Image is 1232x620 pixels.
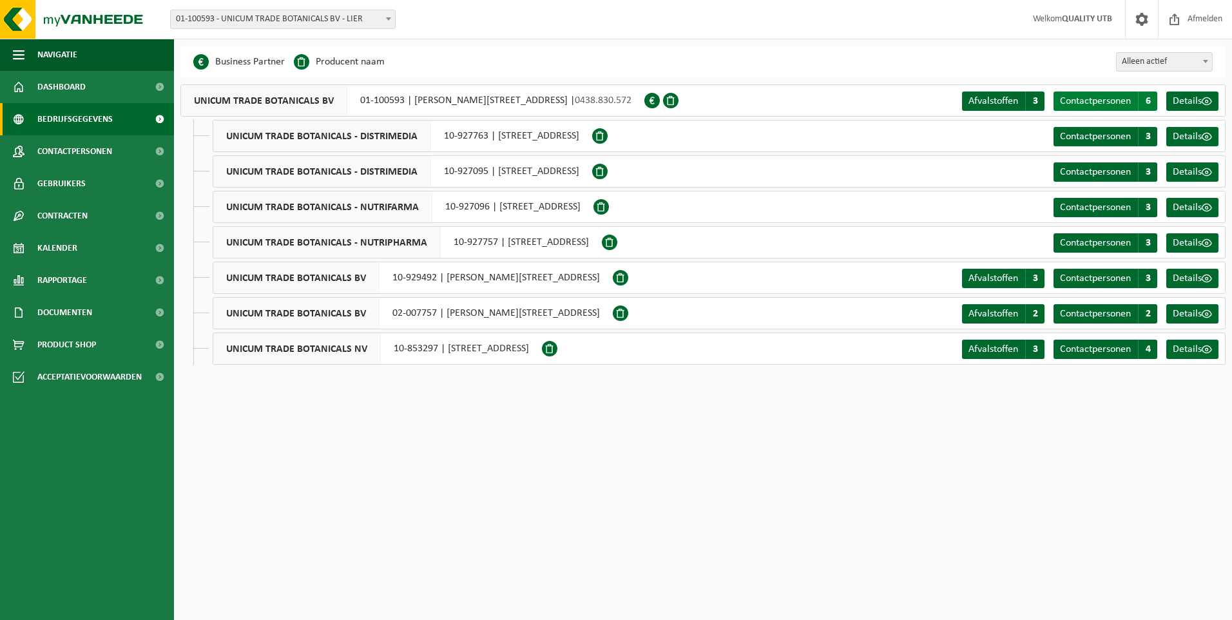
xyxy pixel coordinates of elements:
[213,262,613,294] div: 10-929492 | [PERSON_NAME][STREET_ADDRESS]
[37,296,92,329] span: Documenten
[1054,92,1157,111] a: Contactpersonen 6
[1173,273,1202,284] span: Details
[1138,304,1157,324] span: 2
[1060,344,1131,354] span: Contactpersonen
[181,85,347,116] span: UNICUM TRADE BOTANICALS BV
[1025,269,1044,288] span: 3
[1054,269,1157,288] a: Contactpersonen 3
[1173,202,1202,213] span: Details
[968,96,1018,106] span: Afvalstoffen
[1054,340,1157,359] a: Contactpersonen 4
[1166,304,1218,324] a: Details
[1025,92,1044,111] span: 3
[1166,269,1218,288] a: Details
[1166,233,1218,253] a: Details
[213,191,432,222] span: UNICUM TRADE BOTANICALS - NUTRIFARMA
[962,340,1044,359] a: Afvalstoffen 3
[213,298,380,329] span: UNICUM TRADE BOTANICALS BV
[575,95,631,106] span: 0438.830.572
[213,297,613,329] div: 02-007757 | [PERSON_NAME][STREET_ADDRESS]
[1166,127,1218,146] a: Details
[1138,233,1157,253] span: 3
[1060,273,1131,284] span: Contactpersonen
[1060,131,1131,142] span: Contactpersonen
[1025,340,1044,359] span: 3
[968,273,1018,284] span: Afvalstoffen
[1060,309,1131,319] span: Contactpersonen
[1054,127,1157,146] a: Contactpersonen 3
[37,168,86,200] span: Gebruikers
[1117,53,1212,71] span: Alleen actief
[1173,167,1202,177] span: Details
[37,39,77,71] span: Navigatie
[1060,238,1131,248] span: Contactpersonen
[1173,238,1202,248] span: Details
[294,52,385,72] li: Producent naam
[1025,304,1044,324] span: 2
[213,156,431,187] span: UNICUM TRADE BOTANICALS - DISTRIMEDIA
[1138,92,1157,111] span: 6
[1173,309,1202,319] span: Details
[962,304,1044,324] a: Afvalstoffen 2
[1138,162,1157,182] span: 3
[1166,92,1218,111] a: Details
[1054,233,1157,253] a: Contactpersonen 3
[962,269,1044,288] a: Afvalstoffen 3
[213,333,542,365] div: 10-853297 | [STREET_ADDRESS]
[1060,167,1131,177] span: Contactpersonen
[213,155,592,188] div: 10-927095 | [STREET_ADDRESS]
[1116,52,1213,72] span: Alleen actief
[180,84,644,117] div: 01-100593 | [PERSON_NAME][STREET_ADDRESS] |
[37,264,87,296] span: Rapportage
[962,92,1044,111] a: Afvalstoffen 3
[1173,131,1202,142] span: Details
[1166,162,1218,182] a: Details
[171,10,395,28] span: 01-100593 - UNICUM TRADE BOTANICALS BV - LIER
[1062,14,1112,24] strong: QUALITY UTB
[1054,198,1157,217] a: Contactpersonen 3
[1138,198,1157,217] span: 3
[213,191,593,223] div: 10-927096 | [STREET_ADDRESS]
[1060,96,1131,106] span: Contactpersonen
[37,232,77,264] span: Kalender
[170,10,396,29] span: 01-100593 - UNICUM TRADE BOTANICALS BV - LIER
[968,309,1018,319] span: Afvalstoffen
[193,52,285,72] li: Business Partner
[37,71,86,103] span: Dashboard
[213,226,602,258] div: 10-927757 | [STREET_ADDRESS]
[37,135,112,168] span: Contactpersonen
[37,200,88,232] span: Contracten
[37,361,142,393] span: Acceptatievoorwaarden
[1054,304,1157,324] a: Contactpersonen 2
[213,262,380,293] span: UNICUM TRADE BOTANICALS BV
[37,103,113,135] span: Bedrijfsgegevens
[1166,198,1218,217] a: Details
[1166,340,1218,359] a: Details
[1138,127,1157,146] span: 3
[1054,162,1157,182] a: Contactpersonen 3
[1173,96,1202,106] span: Details
[968,344,1018,354] span: Afvalstoffen
[213,333,381,364] span: UNICUM TRADE BOTANICALS NV
[1138,340,1157,359] span: 4
[213,227,441,258] span: UNICUM TRADE BOTANICALS - NUTRIPHARMA
[37,329,96,361] span: Product Shop
[1173,344,1202,354] span: Details
[213,121,431,151] span: UNICUM TRADE BOTANICALS - DISTRIMEDIA
[1060,202,1131,213] span: Contactpersonen
[213,120,592,152] div: 10-927763 | [STREET_ADDRESS]
[1138,269,1157,288] span: 3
